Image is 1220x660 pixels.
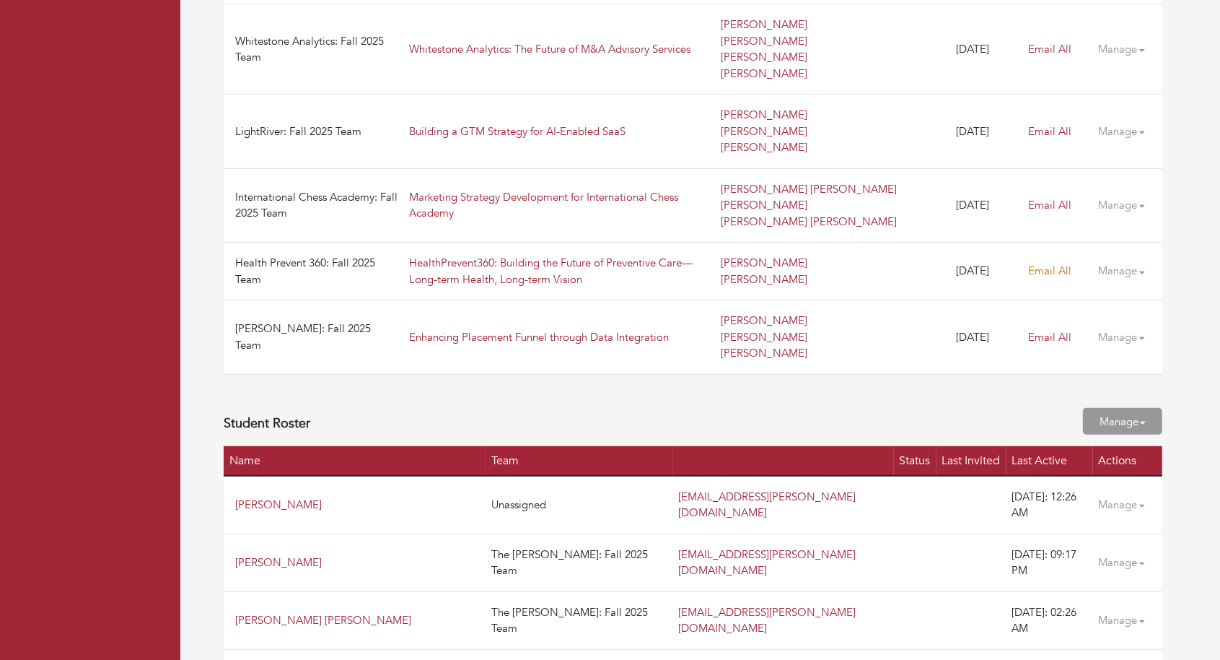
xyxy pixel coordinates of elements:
[721,182,897,196] a: [PERSON_NAME] [PERSON_NAME]
[409,330,669,344] a: Enhancing Placement Funnel through Data Integration
[1006,534,1093,591] td: [DATE]: 09:17 PM
[224,416,310,432] h4: Student Roster
[950,300,1023,375] td: [DATE]
[721,17,807,32] a: [PERSON_NAME]
[1093,446,1162,476] th: Actions
[1083,408,1162,435] a: Manage
[224,95,403,169] td: LightRiver: Fall 2025 Team
[235,613,411,628] a: [PERSON_NAME] [PERSON_NAME]
[224,168,403,243] td: International Chess Academy: Fall 2025 Team
[721,272,807,287] a: [PERSON_NAME]
[1006,446,1093,476] th: Last Active
[1029,264,1072,278] a: Email All
[679,490,856,521] a: [EMAIL_ADDRESS][PERSON_NAME][DOMAIN_NAME]
[409,256,693,287] a: HealthPrevent360: Building the Future of Preventive Care— Long-term Health, Long-term Vision
[235,555,322,570] a: [PERSON_NAME]
[1099,324,1157,352] a: Manage
[679,453,724,469] a: Email All
[235,498,322,512] a: [PERSON_NAME]
[409,42,690,56] a: Whitestone Analytics: The Future of M&A Advisory Services
[1099,118,1157,146] a: Manage
[721,108,807,122] a: [PERSON_NAME]
[721,140,807,155] a: [PERSON_NAME]
[224,243,403,300] td: Health Prevent 360: Fall 2025 Team
[894,446,936,476] th: Status
[950,168,1023,243] td: [DATE]
[721,313,807,328] a: [PERSON_NAME]
[721,346,807,360] a: [PERSON_NAME]
[1099,257,1157,285] a: Manage
[950,243,1023,300] td: [DATE]
[1006,591,1093,649] td: [DATE]: 02:26 AM
[679,547,856,578] a: [EMAIL_ADDRESS][PERSON_NAME][DOMAIN_NAME]
[409,190,678,221] a: Marketing Strategy Development for International Chess Academy
[229,453,260,469] a: Name
[1029,330,1072,344] a: Email All
[1006,476,1093,534] td: [DATE]: 12:26 AM
[721,50,807,64] a: [PERSON_NAME]
[486,534,673,591] td: The [PERSON_NAME]: Fall 2025 Team
[1099,491,1157,519] a: Manage
[224,300,403,375] td: [PERSON_NAME]: Fall 2025 Team
[721,34,807,48] a: [PERSON_NAME]
[721,124,807,139] a: [PERSON_NAME]
[486,591,673,649] td: The [PERSON_NAME]: Fall 2025 Team
[679,605,856,636] a: [EMAIL_ADDRESS][PERSON_NAME][DOMAIN_NAME]
[950,95,1023,169] td: [DATE]
[721,256,807,270] a: [PERSON_NAME]
[1029,124,1072,139] a: Email All
[486,476,673,534] td: Unassigned
[950,4,1023,95] td: [DATE]
[721,198,807,212] a: [PERSON_NAME]
[1099,549,1157,577] a: Manage
[1029,198,1072,212] a: Email All
[491,453,519,469] a: Team
[721,214,897,229] a: [PERSON_NAME] [PERSON_NAME]
[1099,191,1157,220] a: Manage
[721,66,807,81] a: [PERSON_NAME]
[1099,607,1157,635] a: Manage
[1029,42,1072,56] a: Email All
[224,4,403,95] td: Whitestone Analytics: Fall 2025 Team
[721,330,807,344] a: [PERSON_NAME]
[1099,35,1157,64] a: Manage
[936,446,1006,476] th: Last Invited
[409,124,626,139] a: Building a GTM Strategy for AI-Enabled SaaS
